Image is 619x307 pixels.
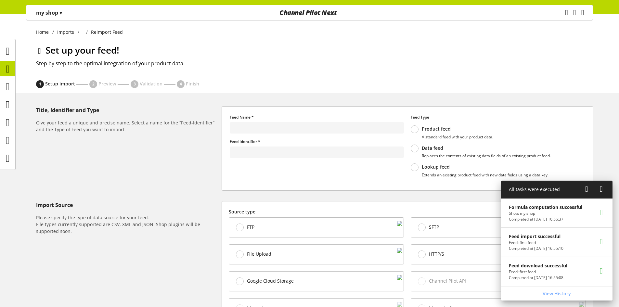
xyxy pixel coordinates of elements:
[98,81,116,87] span: Preview
[186,81,199,87] span: Finish
[36,29,52,35] a: Home
[247,251,271,257] span: File Upload
[59,9,62,16] span: ▾
[502,288,611,299] a: View History
[397,275,402,288] img: d2dddd6c468e6a0b8c3bb85ba935e383.svg
[45,44,119,56] span: Set up your feed!
[509,186,560,192] span: All tasks were executed
[54,29,78,35] a: Imports
[509,216,582,222] p: Completed at Aug 25, 2025, 16:56:37
[509,275,567,281] p: Completed at Aug 25, 2025, 16:55:08
[36,214,219,235] h6: Please specify the type of data source for your feed. File types currently supported are CSV, XML...
[422,164,548,170] p: Lookup feed
[509,211,582,216] p: Shop: my shop
[36,59,593,67] h2: Step by step to the optimal integration of your product data.
[26,5,593,20] nav: main navigation
[411,114,585,120] label: Feed Type
[39,81,41,87] span: 1
[509,233,563,240] p: Feed import successful
[429,251,444,257] span: HTTP/S
[247,224,254,230] span: FTP
[509,246,563,251] p: Completed at Aug 25, 2025, 16:55:10
[230,114,254,120] span: Feed Name *
[36,106,219,114] h5: Title, Identifier and Type
[509,269,567,275] p: Feed: first feed
[36,9,62,17] p: my shop
[230,139,260,144] span: Feed Identifier *
[501,257,613,286] a: Feed download successfulFeed: first feedCompleted at [DATE] 16:55:08
[509,240,563,246] p: Feed: first feed
[45,81,75,87] span: Setup import
[422,153,551,158] p: Replaces the contents of existing data fields of an existing product feed.
[501,228,613,257] a: Feed import successfulFeed: first feedCompleted at [DATE] 16:55:10
[422,173,548,177] p: Extends an existing product feed with new data fields using a data key.
[543,290,571,297] span: View History
[180,81,182,87] span: 4
[429,224,439,230] span: SFTP
[422,145,551,151] p: Data feed
[140,81,162,87] span: Validation
[229,208,586,215] label: Source type
[501,198,613,227] a: Formula computation successfulShop: my shopCompleted at [DATE] 16:56:37
[397,248,402,261] img: f3ac9b204b95d45582cf21fad1a323cf.svg
[397,221,402,234] img: 88a670171dbbdb973a11352c4ab52784.svg
[422,134,493,139] p: A standard feed with your product data.
[509,262,567,269] p: Feed download successful
[422,126,493,132] p: Product feed
[36,119,219,133] h6: Give your feed a unique and precise name. Select a name for the “Feed-Identifier” and the Type of...
[36,201,219,209] h5: Import Source
[509,204,582,211] p: Formula computation successful
[92,81,95,87] span: 2
[134,81,136,87] span: 3
[247,278,294,284] span: Google Cloud Storage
